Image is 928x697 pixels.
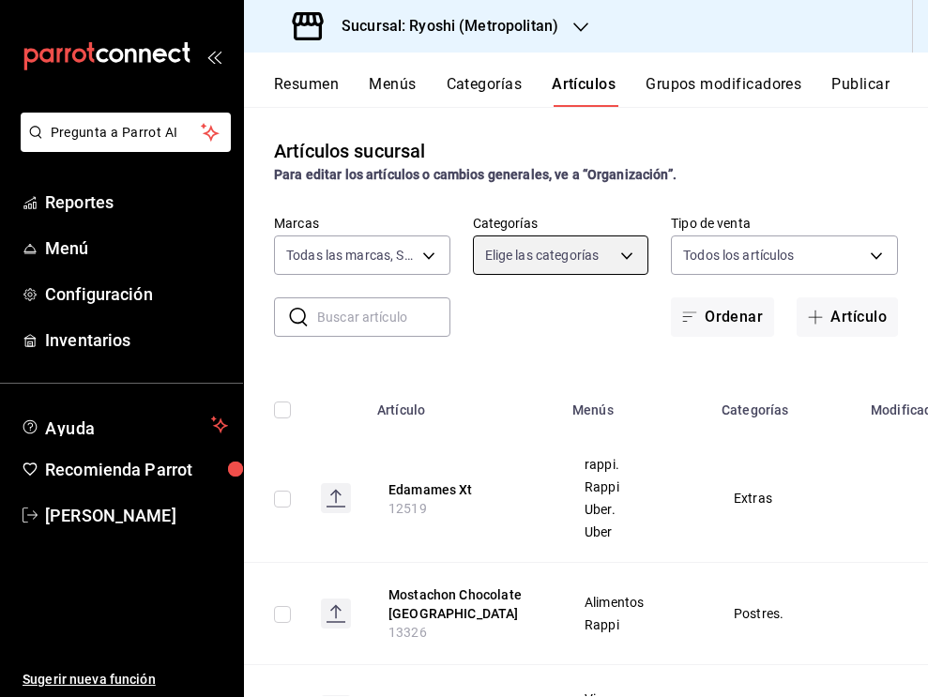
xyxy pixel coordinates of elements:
input: Buscar artículo [317,298,450,336]
div: navigation tabs [274,75,928,107]
span: Todas las marcas, Sin marca [286,246,416,265]
th: Menús [561,374,710,434]
span: Elige las categorías [485,246,600,265]
button: Artículos [552,75,616,107]
div: Artículos sucursal [274,137,425,165]
label: Tipo de venta [671,217,898,230]
span: Rappi [585,480,687,493]
button: edit-product-location [388,480,539,499]
span: Recomienda Parrot [45,457,228,482]
span: rappi. [585,458,687,471]
button: Menús [369,75,416,107]
strong: Para editar los artículos o cambios generales, ve a “Organización”. [274,167,677,182]
a: Pregunta a Parrot AI [13,136,231,156]
label: Marcas [274,217,450,230]
span: Extras [734,492,836,505]
button: Resumen [274,75,339,107]
span: Ayuda [45,414,204,436]
span: Sugerir nueva función [23,670,228,689]
span: Alimentos [585,596,687,609]
button: edit-product-location [388,585,539,623]
button: Pregunta a Parrot AI [21,113,231,152]
button: Categorías [447,75,523,107]
th: Categorías [710,374,860,434]
span: Postres. [734,607,836,620]
span: 12519 [388,501,427,516]
button: open_drawer_menu [206,49,221,64]
span: Configuración [45,281,228,307]
button: Artículo [797,297,898,337]
h3: Sucursal: Ryoshi (Metropolitan) [327,15,558,38]
span: [PERSON_NAME] [45,503,228,528]
span: Rappi [585,618,687,631]
span: 13326 [388,625,427,640]
button: Grupos modificadores [646,75,801,107]
span: Menú [45,235,228,261]
button: Ordenar [671,297,774,337]
span: Uber. [585,503,687,516]
span: Todos los artículos [683,246,795,265]
span: Reportes [45,189,228,215]
span: Uber [585,525,687,538]
span: Pregunta a Parrot AI [51,123,202,143]
button: Publicar [831,75,890,107]
th: Artículo [366,374,561,434]
span: Inventarios [45,327,228,353]
label: Categorías [473,217,649,230]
